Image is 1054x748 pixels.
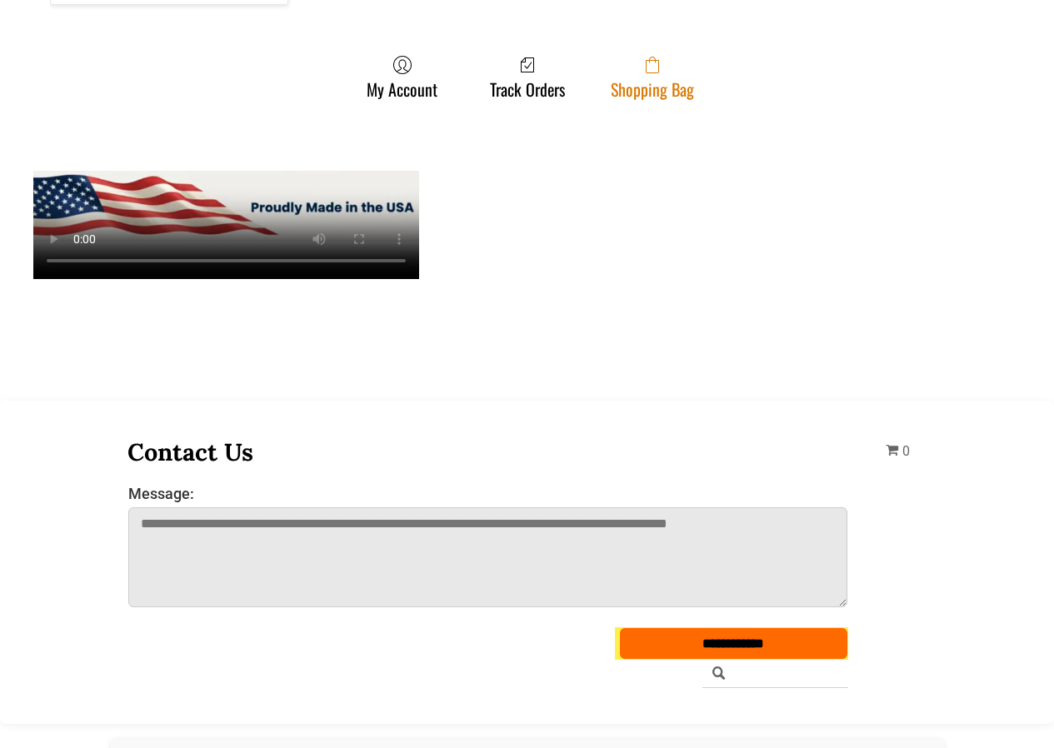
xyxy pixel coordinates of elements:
[602,55,702,99] a: Shopping Bag
[482,55,573,99] a: Track Orders
[127,436,849,467] h3: Contact Us
[902,443,910,459] span: 0
[358,55,446,99] a: My Account
[128,485,848,502] label: Message:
